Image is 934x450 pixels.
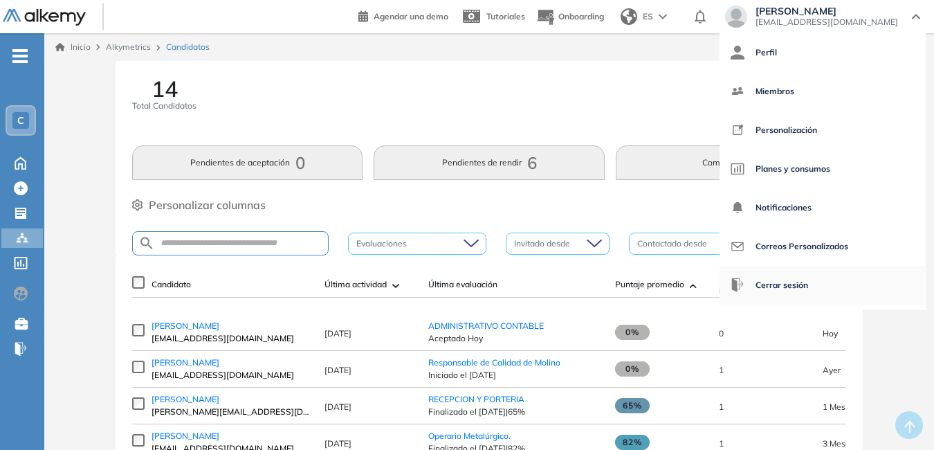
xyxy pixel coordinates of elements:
[106,42,151,52] span: Alkymetrics
[55,41,91,53] a: Inicio
[536,2,604,32] button: Onboarding
[823,438,854,449] span: 07-May-2025
[756,75,794,108] span: Miembros
[374,11,448,21] span: Agendar una demo
[152,321,219,331] span: [PERSON_NAME]
[152,369,311,381] span: [EMAIL_ADDRESS][DOMAIN_NAME]
[731,36,915,69] a: Perfil
[731,201,744,215] img: icon
[719,402,724,412] span: 1
[428,278,497,291] span: Última evaluación
[3,9,86,26] img: Logo
[615,435,650,450] span: 82%
[166,41,210,53] span: Candidatos
[616,145,846,180] button: Completos7
[152,394,219,404] span: [PERSON_NAME]
[615,361,650,377] span: 0%
[731,230,915,263] a: Correos Personalizados
[731,75,915,108] a: Miembros
[486,11,525,21] span: Tutoriales
[358,7,448,24] a: Agendar una demo
[138,235,155,252] img: SEARCH_ALT
[615,278,684,291] span: Puntaje promedio
[152,393,311,406] a: [PERSON_NAME]
[756,17,898,28] span: [EMAIL_ADDRESS][DOMAIN_NAME]
[731,152,915,186] a: Planes y consumos
[428,394,524,404] a: RECEPCION Y PORTERIA
[756,191,812,224] span: Notificaciones
[756,230,848,263] span: Correos Personalizados
[558,11,604,21] span: Onboarding
[615,398,650,413] span: 65%
[428,369,601,381] span: Iniciado el [DATE]
[756,6,898,17] span: [PERSON_NAME]
[731,162,744,176] img: icon
[132,197,266,213] button: Personalizar columnas
[374,145,604,180] button: Pendientes de rendir6
[152,357,311,369] a: [PERSON_NAME]
[149,197,266,213] span: Personalizar columnas
[719,328,724,339] span: 0
[731,278,744,292] img: icon
[823,328,838,339] span: 20-Aug-2025
[324,278,387,291] span: Última actividad
[690,284,697,288] img: [missing "en.ARROW_ALT" translation]
[823,365,841,375] span: 19-Aug-2025
[132,100,196,112] span: Total Candidatos
[324,328,351,339] span: [DATE]
[823,402,845,412] span: 08-Jul-2025
[324,438,351,449] span: [DATE]
[731,191,915,224] a: Notificaciones
[152,430,311,442] a: [PERSON_NAME]
[756,36,777,69] span: Perfil
[428,357,560,368] a: Responsable de Calidad de Molino
[17,115,24,126] span: C
[428,406,601,418] span: Finalizado el [DATE] | 65%
[152,278,191,291] span: Candidato
[731,84,744,98] img: icon
[756,152,830,186] span: Planes y consumos
[756,114,817,147] span: Personalización
[659,14,667,19] img: arrow
[731,240,744,253] img: icon
[428,431,511,441] a: Operario Metalúrgico.
[615,325,650,340] span: 0%
[152,332,311,345] span: [EMAIL_ADDRESS][DOMAIN_NAME]
[719,438,724,449] span: 1
[324,402,351,412] span: [DATE]
[428,332,601,345] span: Aceptado Hoy
[719,365,724,375] span: 1
[152,431,219,441] span: [PERSON_NAME]
[428,321,544,331] a: ADMINISTRATIVO CONTABLE
[731,123,744,137] img: icon
[12,55,28,57] i: -
[324,365,351,375] span: [DATE]
[152,78,178,100] span: 14
[132,145,363,180] button: Pendientes de aceptación0
[731,269,808,302] button: Cerrar sesión
[621,8,637,25] img: world
[731,46,744,60] img: icon
[756,269,808,302] span: Cerrar sesión
[392,284,399,288] img: [missing "en.ARROW_ALT" translation]
[152,320,311,332] a: [PERSON_NAME]
[643,10,653,23] span: ES
[731,114,915,147] a: Personalización
[152,406,311,418] span: [PERSON_NAME][EMAIL_ADDRESS][DOMAIN_NAME]
[152,357,219,368] span: [PERSON_NAME]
